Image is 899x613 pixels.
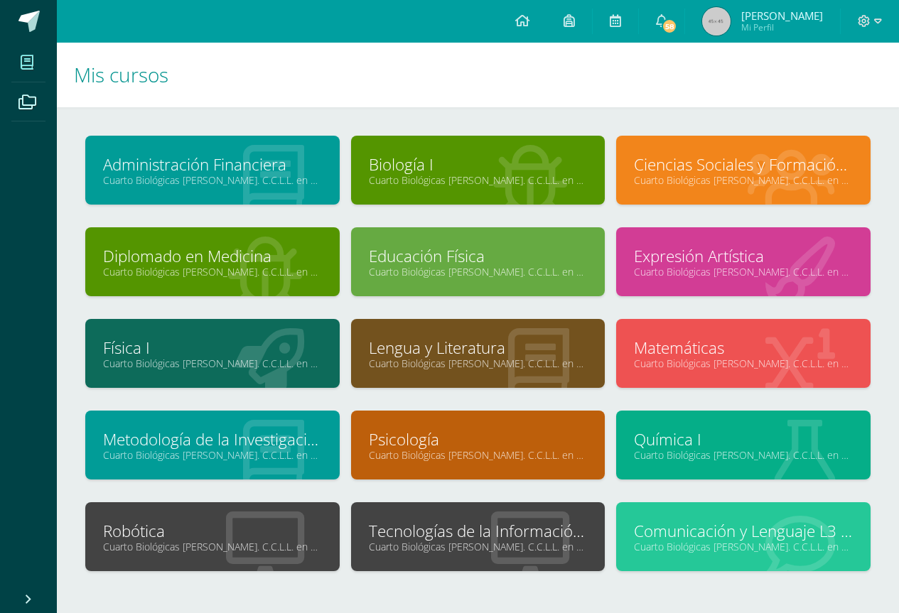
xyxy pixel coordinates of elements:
a: Matemáticas [634,337,853,359]
a: Cuarto Biológicas [PERSON_NAME]. C.C.L.L. en Ciencias Biológicas "A" [103,265,322,278]
span: Mis cursos [74,61,168,88]
a: Psicología [369,428,588,450]
a: Robótica [103,520,322,542]
a: Cuarto Biológicas [PERSON_NAME]. C.C.L.L. en Ciencias Biológicas "A" [369,173,588,187]
a: Cuarto Biológicas [PERSON_NAME]. C.C.L.L. en Ciencias Biológicas "A" [369,357,588,370]
a: Cuarto Biológicas [PERSON_NAME]. C.C.L.L. en Ciencias Biológicas "A" [634,173,853,187]
a: Cuarto Biológicas [PERSON_NAME]. C.C.L.L. en Ciencias Biológicas "A" [103,357,322,370]
a: Lengua y Literatura [369,337,588,359]
a: Cuarto Biológicas [PERSON_NAME]. C.C.L.L. en Ciencias Biológicas "A" [634,265,853,278]
a: Física I [103,337,322,359]
span: [PERSON_NAME] [741,9,823,23]
a: Expresión Artística [634,245,853,267]
a: Cuarto Biológicas [PERSON_NAME]. C.C.L.L. en Ciencias Biológicas "A" [634,448,853,462]
a: Diplomado en Medicina [103,245,322,267]
a: Tecnologías de la Información y la Comunicación I [369,520,588,542]
span: 58 [662,18,677,34]
a: Química I [634,428,853,450]
a: Cuarto Biológicas [PERSON_NAME]. C.C.L.L. en Ciencias Biológicas "A" [369,540,588,553]
a: Cuarto Biológicas [PERSON_NAME]. C.C.L.L. en Ciencias Biológicas "A" [369,448,588,462]
a: Cuarto Biológicas [PERSON_NAME]. C.C.L.L. en Ciencias Biológicas "LEVEL 4" [634,540,853,553]
a: Educación Física [369,245,588,267]
a: Biología I [369,153,588,175]
a: Cuarto Biológicas [PERSON_NAME]. C.C.L.L. en Ciencias Biológicas "A" [634,357,853,370]
a: Ciencias Sociales y Formación Ciudadana [634,153,853,175]
a: Cuarto Biológicas [PERSON_NAME]. C.C.L.L. en Ciencias Biológicas "A" [103,540,322,553]
span: Mi Perfil [741,21,823,33]
a: Cuarto Biológicas [PERSON_NAME]. C.C.L.L. en Ciencias Biológicas "A" [103,173,322,187]
a: Comunicación y Lenguaje L3 Inglés [634,520,853,542]
a: Cuarto Biológicas [PERSON_NAME]. C.C.L.L. en Ciencias Biológicas "A" [369,265,588,278]
img: 45x45 [702,7,731,36]
a: Cuarto Biológicas [PERSON_NAME]. C.C.L.L. en Ciencias Biológicas "A" [103,448,322,462]
a: Administración Financiera [103,153,322,175]
a: Metodología de la Investigación [103,428,322,450]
